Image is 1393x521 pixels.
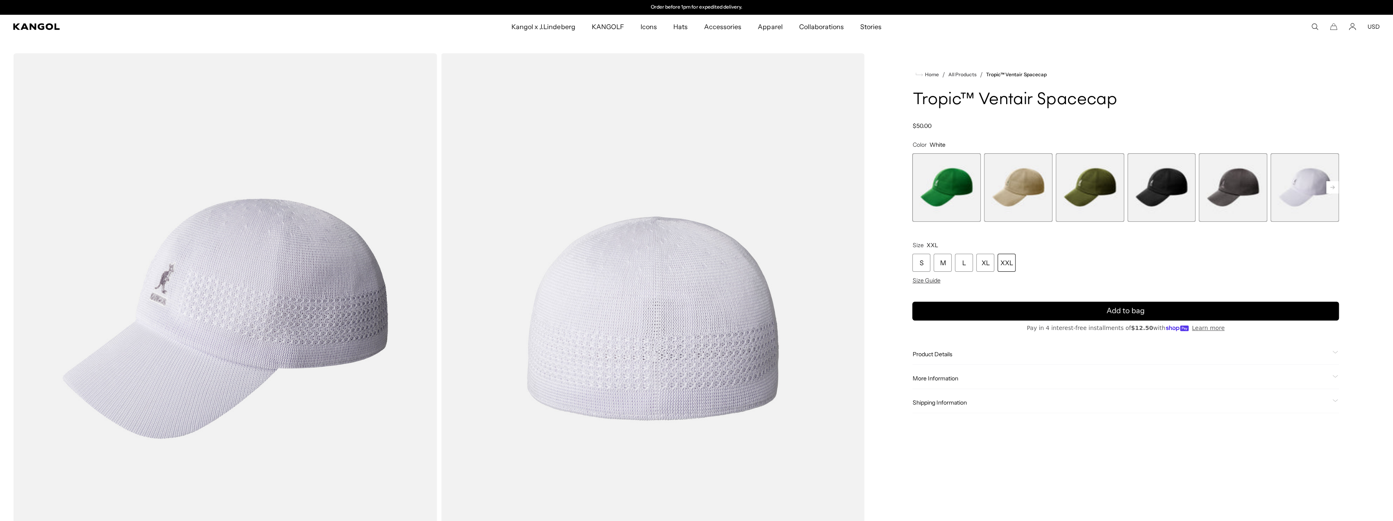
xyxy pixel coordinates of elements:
slideshow-component: Announcement bar [612,4,781,11]
nav: breadcrumbs [912,70,1339,80]
a: Account [1349,23,1356,30]
label: Black [1127,153,1196,222]
div: 2 of 8 [984,153,1052,222]
label: Turf Green [912,153,981,222]
div: M [934,254,952,272]
a: Collaborations [791,15,852,39]
span: More Information [912,375,1329,382]
div: 3 of 8 [1056,153,1124,222]
a: Kangol x J.Lindeberg [503,15,584,39]
span: White [929,141,945,148]
div: 2 of 2 [612,4,781,11]
span: KANGOLF [591,15,624,39]
div: L [955,254,973,272]
a: Icons [632,15,665,39]
div: Announcement [612,4,781,11]
span: Color [912,141,926,148]
span: Product Details [912,350,1329,358]
a: Hats [665,15,696,39]
span: Home [923,72,939,77]
h1: Tropic™ Ventair Spacecap [912,91,1339,109]
a: Accessories [696,15,750,39]
div: XL [976,254,994,272]
span: Accessories [704,15,741,39]
span: Stories [860,15,882,39]
span: Add to bag [1107,305,1145,316]
span: Apparel [758,15,782,39]
a: Home [916,71,939,78]
div: XXL [998,254,1016,272]
span: Size Guide [912,277,940,284]
button: Cart [1330,23,1337,30]
a: Kangol [13,23,340,30]
label: Army Green [1056,153,1124,222]
li: / [977,70,983,80]
span: Kangol x J.Lindeberg [511,15,575,39]
a: KANGOLF [583,15,632,39]
li: / [939,70,945,80]
span: Hats [673,15,688,39]
div: 6 of 8 [1270,153,1339,222]
span: Size [912,241,923,249]
p: Order before 1pm for expedited delivery. [651,4,742,11]
label: Charcoal [1199,153,1267,222]
summary: Search here [1311,23,1318,30]
a: All Products [948,72,977,77]
label: Beige [984,153,1052,222]
span: Shipping Information [912,399,1329,406]
div: 1 of 8 [912,153,981,222]
span: XXL [926,241,938,249]
div: 5 of 8 [1199,153,1267,222]
a: Stories [852,15,890,39]
button: Add to bag [912,302,1339,321]
span: Icons [641,15,657,39]
span: Collaborations [799,15,843,39]
button: USD [1368,23,1380,30]
div: 4 of 8 [1127,153,1196,222]
span: $50.00 [912,122,931,130]
a: Tropic™ Ventair Spacecap [986,72,1047,77]
div: S [912,254,930,272]
a: Apparel [750,15,791,39]
label: White [1270,153,1339,222]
